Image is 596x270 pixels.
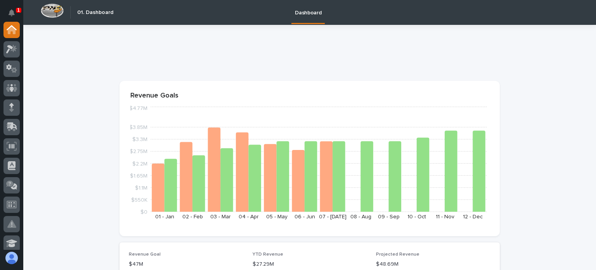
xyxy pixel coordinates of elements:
[350,214,371,219] text: 08 - Aug
[378,214,400,219] text: 09 - Sep
[266,214,288,219] text: 05 - May
[140,209,147,215] tspan: $0
[131,197,147,202] tspan: $550K
[77,9,113,16] h2: 01. Dashboard
[3,250,20,266] button: users-avatar
[295,214,315,219] text: 06 - Jun
[376,252,419,257] span: Projected Revenue
[3,5,20,21] button: Notifications
[130,149,147,154] tspan: $2.75M
[135,185,147,190] tspan: $1.1M
[407,214,426,219] text: 10 - Oct
[10,9,20,22] div: Notifications1
[463,214,483,219] text: 12 - Dec
[210,214,231,219] text: 03 - Mar
[182,214,203,219] text: 02 - Feb
[132,161,147,166] tspan: $2.2M
[130,92,489,100] p: Revenue Goals
[239,214,259,219] text: 04 - Apr
[17,7,20,13] p: 1
[41,3,64,18] img: Workspace Logo
[319,214,347,219] text: 07 - [DATE]
[129,260,243,268] p: $47M
[155,214,174,219] text: 01 - Jan
[129,106,147,111] tspan: $4.77M
[132,137,147,142] tspan: $3.3M
[436,214,454,219] text: 11 - Nov
[130,173,147,178] tspan: $1.65M
[129,125,147,130] tspan: $3.85M
[253,260,367,268] p: $27.29M
[376,260,490,268] p: $48.69M
[253,252,283,257] span: YTD Revenue
[129,252,161,257] span: Revenue Goal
